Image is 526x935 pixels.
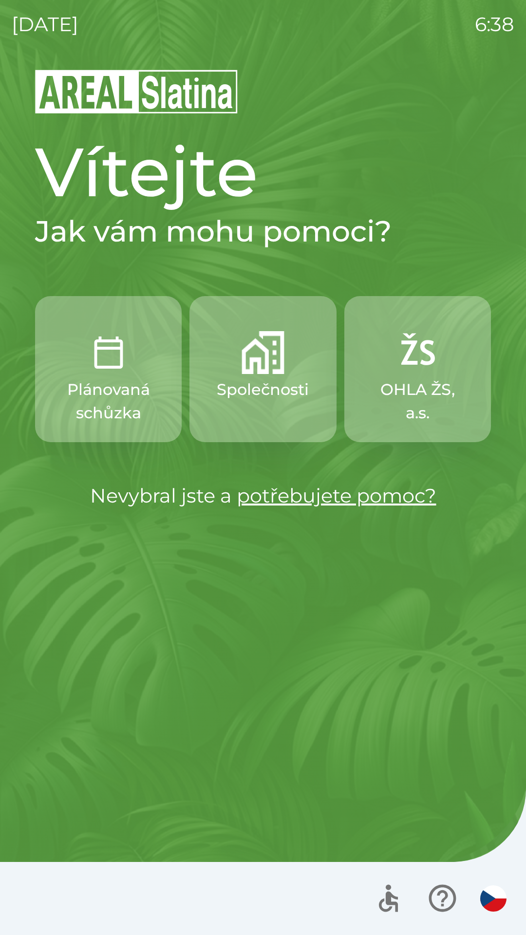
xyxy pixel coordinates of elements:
p: Nevybral jste a [35,481,491,510]
img: cs flag [480,885,507,912]
a: potřebujete pomoc? [237,484,436,507]
h2: Jak vám mohu pomoci? [35,213,491,249]
p: Plánovaná schůzka [58,378,158,425]
img: 58b4041c-2a13-40f9-aad2-b58ace873f8c.png [242,331,284,374]
button: Plánovaná schůzka [35,296,182,442]
img: 9f72f9f4-8902-46ff-b4e6-bc4241ee3c12.png [396,331,439,374]
img: Logo [35,68,491,115]
button: OHLA ŽS, a.s. [344,296,491,442]
p: Společnosti [217,378,309,401]
p: 6:38 [475,10,514,39]
p: [DATE] [12,10,78,39]
p: OHLA ŽS, a.s. [368,378,468,425]
h1: Vítejte [35,131,491,213]
img: 0ea463ad-1074-4378-bee6-aa7a2f5b9440.png [87,331,130,374]
button: Společnosti [189,296,336,442]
